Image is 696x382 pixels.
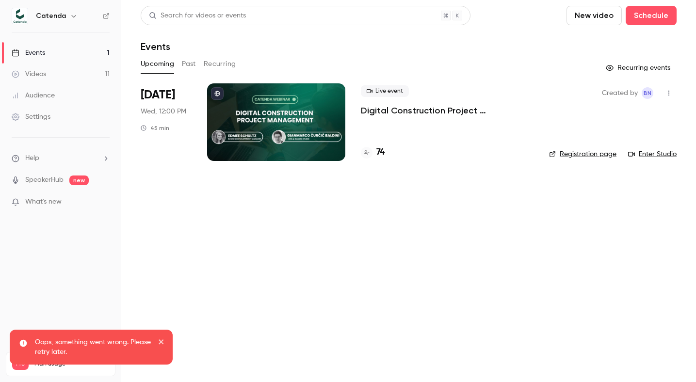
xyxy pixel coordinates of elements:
[141,124,169,132] div: 45 min
[12,112,50,122] div: Settings
[12,48,45,58] div: Events
[361,105,534,116] a: Digital Construction Project Management
[69,175,89,185] span: new
[98,198,110,207] iframe: Noticeable Trigger
[376,146,385,159] h4: 74
[149,11,246,21] div: Search for videos or events
[182,56,196,72] button: Past
[12,91,55,100] div: Audience
[644,87,651,99] span: BN
[141,41,170,52] h1: Events
[567,6,622,25] button: New video
[12,153,110,163] li: help-dropdown-opener
[25,153,39,163] span: Help
[204,56,236,72] button: Recurring
[25,197,62,207] span: What's new
[36,11,66,21] h6: Catenda
[602,87,638,99] span: Created by
[549,149,616,159] a: Registration page
[141,56,174,72] button: Upcoming
[642,87,653,99] span: Benedetta Nadotti
[12,8,28,24] img: Catenda
[12,69,46,79] div: Videos
[361,85,409,97] span: Live event
[35,337,151,357] p: Oops, something went wrong. Please retry later.
[141,83,192,161] div: Sep 10 Wed, 12:00 PM (Europe/Rome)
[626,6,677,25] button: Schedule
[25,175,64,185] a: SpeakerHub
[361,146,385,159] a: 74
[141,87,175,103] span: [DATE]
[601,60,677,76] button: Recurring events
[628,149,677,159] a: Enter Studio
[141,107,186,116] span: Wed, 12:00 PM
[158,337,165,349] button: close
